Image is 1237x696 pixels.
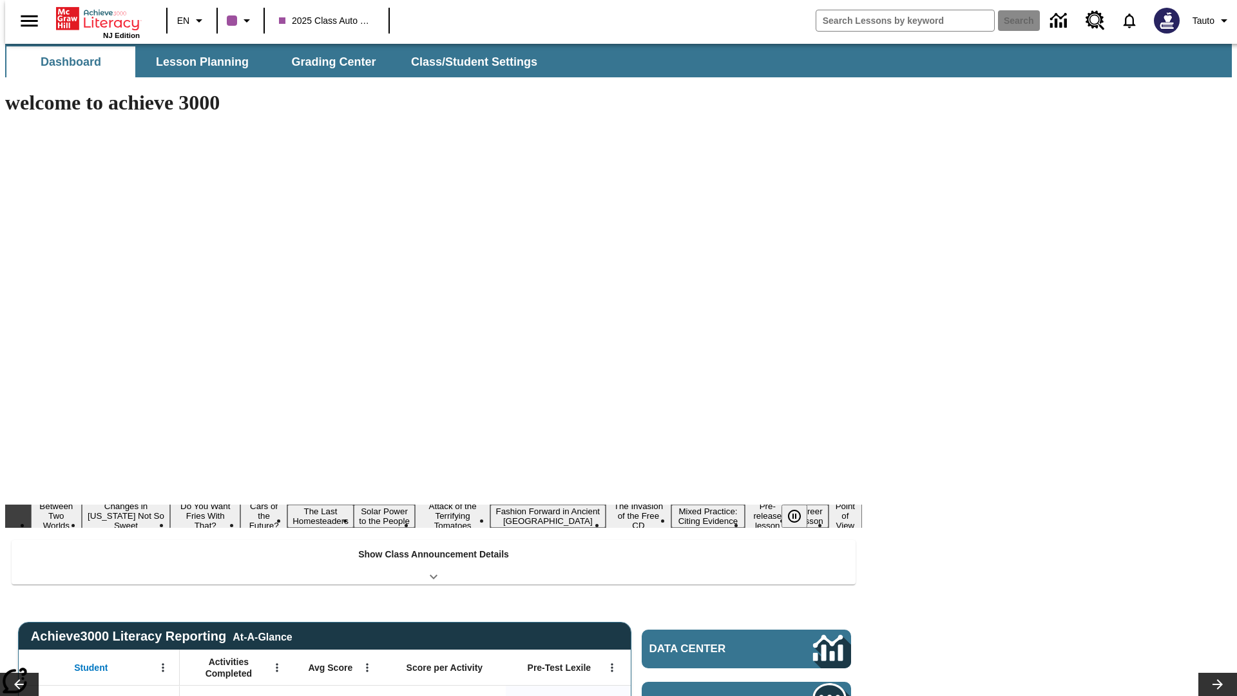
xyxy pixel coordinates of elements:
a: Data Center [1042,3,1078,39]
div: Pause [782,505,820,528]
button: Slide 5 The Last Homesteaders [287,505,354,528]
div: Show Class Announcement Details [12,540,856,585]
a: Data Center [642,630,851,668]
button: Lesson carousel, Next [1198,673,1237,696]
a: Resource Center, Will open in new tab [1078,3,1113,38]
div: Home [56,5,140,39]
span: EN [177,14,189,28]
div: At-A-Glance [233,629,292,643]
span: Pre-Test Lexile [528,662,591,673]
button: Slide 4 Cars of the Future? [240,499,287,532]
span: Avg Score [308,662,352,673]
span: Achieve3000 Literacy Reporting [31,629,292,644]
span: Data Center [649,643,770,655]
div: SubNavbar [5,46,549,77]
a: Home [56,6,140,32]
button: Open Menu [267,658,287,677]
button: Profile/Settings [1187,9,1237,32]
span: Tauto [1193,14,1214,28]
span: Score per Activity [407,662,483,673]
button: Open Menu [153,658,173,677]
p: Show Class Announcement Details [358,548,509,561]
button: Language: EN, Select a language [171,9,213,32]
button: Open side menu [10,2,48,40]
h1: welcome to achieve 3000 [5,91,862,115]
span: 2025 Class Auto Grade 13 [279,14,374,28]
button: Grading Center [269,46,398,77]
button: Class/Student Settings [401,46,548,77]
span: Activities Completed [186,656,271,679]
button: Slide 11 Pre-release lesson [745,499,791,532]
button: Pause [782,505,807,528]
span: Lesson Planning [156,55,249,70]
input: search field [816,10,994,31]
img: Avatar [1154,8,1180,34]
button: Slide 7 Attack of the Terrifying Tomatoes [415,499,490,532]
button: Slide 2 Changes in Hawaii Not So Sweet [82,499,171,532]
button: Slide 10 Mixed Practice: Citing Evidence [671,505,745,528]
button: Select a new avatar [1146,4,1187,37]
button: Dashboard [6,46,135,77]
div: SubNavbar [5,44,1232,77]
button: Slide 13 Point of View [829,499,862,532]
button: Slide 8 Fashion Forward in Ancient Rome [490,505,606,528]
span: NJ Edition [103,32,140,39]
span: Class/Student Settings [411,55,537,70]
button: Slide 1 Between Two Worlds [31,499,82,532]
a: Notifications [1113,4,1146,37]
span: Grading Center [291,55,376,70]
button: Slide 3 Do You Want Fries With That? [170,499,240,532]
button: Lesson Planning [138,46,267,77]
span: Student [74,662,108,673]
button: Open Menu [358,658,377,677]
button: Slide 6 Solar Power to the People [354,505,415,528]
span: Dashboard [41,55,101,70]
button: Slide 9 The Invasion of the Free CD [606,499,671,532]
button: Open Menu [602,658,622,677]
button: Class color is purple. Change class color [222,9,260,32]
